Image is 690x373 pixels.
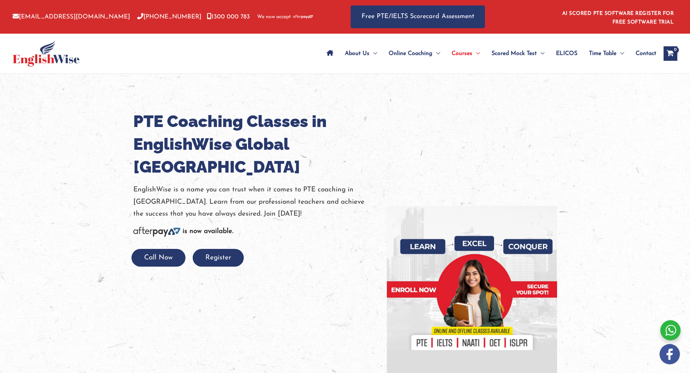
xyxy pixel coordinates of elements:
[137,14,201,20] a: [PHONE_NUMBER]
[562,11,674,25] a: AI SCORED PTE SOFTWARE REGISTER FOR FREE SOFTWARE TRIAL
[389,41,432,66] span: Online Coaching
[13,41,80,67] img: cropped-ew-logo
[660,344,680,364] img: white-facebook.png
[369,41,377,66] span: Menu Toggle
[257,13,291,21] span: We now accept
[351,5,485,28] a: Free PTE/IELTS Scorecard Assessment
[492,41,537,66] span: Scored Mock Test
[131,249,185,267] button: Call Now
[131,254,185,261] a: Call Now
[133,184,376,220] p: EnglishWise is a name you can trust when it comes to PTE coaching in [GEOGRAPHIC_DATA]. Learn fro...
[183,228,233,235] b: is now available.
[589,41,616,66] span: Time Table
[345,41,369,66] span: About Us
[133,110,376,178] h1: PTE Coaching Classes in EnglishWise Global [GEOGRAPHIC_DATA]
[446,41,486,66] a: CoursesMenu Toggle
[207,14,250,20] a: 1300 000 783
[537,41,544,66] span: Menu Toggle
[133,227,180,237] img: Afterpay-Logo
[383,41,446,66] a: Online CoachingMenu Toggle
[13,14,130,20] a: [EMAIL_ADDRESS][DOMAIN_NAME]
[558,5,677,29] aside: Header Widget 1
[472,41,480,66] span: Menu Toggle
[664,46,677,61] a: View Shopping Cart, empty
[616,41,624,66] span: Menu Toggle
[339,41,383,66] a: About UsMenu Toggle
[486,41,550,66] a: Scored Mock TestMenu Toggle
[193,254,244,261] a: Register
[293,15,313,19] img: Afterpay-Logo
[321,41,656,66] nav: Site Navigation: Main Menu
[432,41,440,66] span: Menu Toggle
[452,41,472,66] span: Courses
[583,41,630,66] a: Time TableMenu Toggle
[193,249,244,267] button: Register
[630,41,656,66] a: Contact
[556,41,577,66] span: ELICOS
[550,41,583,66] a: ELICOS
[636,41,656,66] span: Contact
